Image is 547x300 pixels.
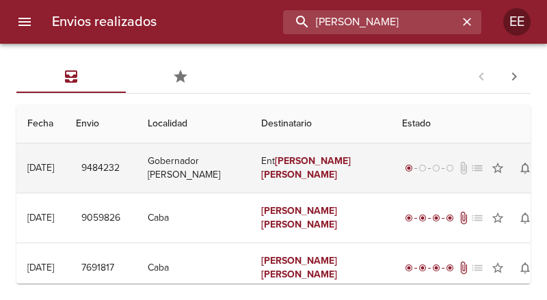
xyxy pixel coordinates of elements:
div: EE [503,8,531,36]
td: Caba [137,193,250,243]
span: radio_button_checked [446,264,454,272]
span: radio_button_checked [418,214,427,222]
button: Agregar a favoritos [484,254,511,282]
input: buscar [283,10,458,34]
em: [PERSON_NAME] [261,269,337,280]
span: Tiene documentos adjuntos [457,211,470,225]
span: 9059826 [81,210,120,227]
span: Pagina anterior [465,69,498,83]
span: radio_button_checked [418,264,427,272]
div: Generado [402,161,457,175]
div: Entregado [402,211,457,225]
span: notifications_none [518,261,532,275]
span: notifications_none [518,161,532,175]
div: Entregado [402,261,457,275]
span: radio_button_checked [432,264,440,272]
span: radio_button_checked [432,214,440,222]
td: Gobernador [PERSON_NAME] [137,144,250,193]
span: star_border [491,211,505,225]
div: [DATE] [27,212,54,223]
div: Tabs Envios [16,60,235,93]
td: Ent [250,144,391,193]
th: Localidad [137,105,250,144]
span: radio_button_checked [405,214,413,222]
th: Fecha [16,105,65,144]
span: 9484232 [81,160,120,177]
button: 9059826 [76,206,126,231]
td: Caba [137,243,250,292]
em: [PERSON_NAME] [261,219,337,230]
span: 7691817 [81,260,114,277]
span: star_border [491,161,505,175]
button: 7691817 [76,256,120,281]
span: star_border [491,261,505,275]
span: radio_button_checked [446,214,454,222]
button: Activar notificaciones [511,204,539,232]
h6: Envios realizados [52,11,157,33]
span: No tiene pedido asociado [470,161,484,175]
em: [PERSON_NAME] [261,169,337,180]
button: Agregar a favoritos [484,204,511,232]
em: [PERSON_NAME] [261,255,337,267]
em: [PERSON_NAME] [261,205,337,217]
button: Activar notificaciones [511,154,539,182]
div: Abrir información de usuario [503,8,531,36]
span: No tiene pedido asociado [470,261,484,275]
button: Agregar a favoritos [484,154,511,182]
span: radio_button_unchecked [418,164,427,172]
em: [PERSON_NAME] [275,155,351,167]
span: Pagina siguiente [498,60,531,93]
th: Destinatario [250,105,391,144]
span: No tiene pedido asociado [470,211,484,225]
button: Activar notificaciones [511,254,539,282]
button: 9484232 [76,156,125,181]
span: No tiene documentos adjuntos [457,161,470,175]
div: [DATE] [27,162,54,174]
button: menu [8,5,41,38]
span: radio_button_checked [405,164,413,172]
th: Envio [65,105,137,144]
span: radio_button_checked [405,264,413,272]
div: [DATE] [27,262,54,273]
span: Tiene documentos adjuntos [457,261,470,275]
span: radio_button_unchecked [432,164,440,172]
span: radio_button_unchecked [446,164,454,172]
span: notifications_none [518,211,532,225]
